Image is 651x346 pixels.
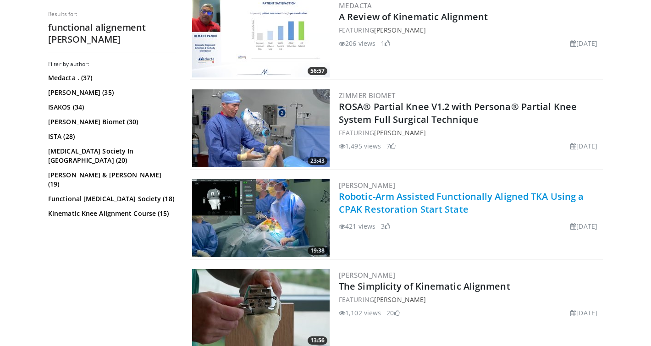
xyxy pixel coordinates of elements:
[339,295,601,304] div: FEATURING
[570,141,597,151] li: [DATE]
[339,308,381,318] li: 1,102 views
[386,141,396,151] li: 7
[48,60,177,68] h3: Filter by author:
[339,141,381,151] li: 1,495 views
[339,181,395,190] a: [PERSON_NAME]
[386,308,399,318] li: 20
[570,308,597,318] li: [DATE]
[48,209,174,218] a: Kinematic Knee Alignment Course (15)
[339,25,601,35] div: FEATURING
[48,73,174,82] a: Medacta . (37)
[339,280,510,292] a: The Simplicity of Kinematic Alignment
[381,38,390,48] li: 1
[339,270,395,280] a: [PERSON_NAME]
[381,221,390,231] li: 3
[48,88,174,97] a: [PERSON_NAME] (35)
[48,11,177,18] p: Results for:
[192,89,330,167] img: 99b1778f-d2b2-419a-8659-7269f4b428ba.300x170_q85_crop-smart_upscale.jpg
[339,91,395,100] a: Zimmer Biomet
[374,26,426,34] a: [PERSON_NAME]
[308,157,327,165] span: 23:43
[308,247,327,255] span: 19:38
[192,89,330,167] a: 23:43
[308,336,327,345] span: 13:56
[339,128,601,137] div: FEATURING
[339,100,577,126] a: ROSA® Partial Knee V1.2 with Persona® Partial Knee System Full Surgical Technique
[374,128,426,137] a: [PERSON_NAME]
[339,38,375,48] li: 206 views
[48,147,174,165] a: [MEDICAL_DATA] Society In [GEOGRAPHIC_DATA] (20)
[339,1,372,10] a: Medacta
[339,190,584,215] a: Robotic-Arm Assisted Functionally Aligned TKA Using a CPAK Restoration Start State
[48,22,177,45] h2: functional alignement [PERSON_NAME]
[48,103,174,112] a: ISAKOS (34)
[48,117,174,126] a: [PERSON_NAME] Biomet (30)
[570,221,597,231] li: [DATE]
[48,194,174,203] a: Functional [MEDICAL_DATA] Society (18)
[48,132,174,141] a: ISTA (28)
[374,295,426,304] a: [PERSON_NAME]
[339,11,488,23] a: A Review of Kinematic Alignment
[48,170,174,189] a: [PERSON_NAME] & [PERSON_NAME] (19)
[308,67,327,75] span: 56:57
[192,179,330,257] img: 5f9c0737-b531-4be0-b8ce-730123195e76.300x170_q85_crop-smart_upscale.jpg
[192,179,330,257] a: 19:38
[570,38,597,48] li: [DATE]
[339,221,375,231] li: 421 views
